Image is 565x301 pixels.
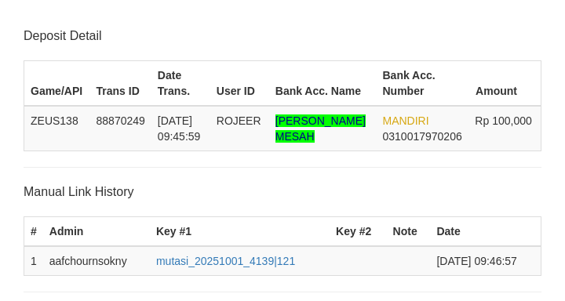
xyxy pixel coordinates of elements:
td: 1 [24,246,43,276]
th: Key #1 [150,217,330,247]
td: 88870249 [90,106,151,151]
p: Deposit Detail [24,27,541,45]
th: Date [430,217,541,247]
span: Rp 100,000 [475,114,531,127]
span: ROJEER [217,114,261,127]
span: MANDIRI [383,114,429,127]
th: User ID [210,60,269,106]
td: aafchournsokny [43,246,150,276]
p: Manual Link History [24,183,541,201]
th: Key #2 [330,217,387,247]
th: Bank Acc. Name [269,60,377,106]
th: Bank Acc. Number [377,60,469,106]
span: [DATE] 09:45:59 [158,114,201,143]
th: Amount [468,60,541,106]
th: Trans ID [90,60,151,106]
span: Nama rekening >18 huruf, harap diedit [275,114,366,143]
th: Date Trans. [151,60,210,106]
th: # [24,217,43,247]
th: Admin [43,217,150,247]
th: Game/API [24,60,90,106]
td: [DATE] 09:46:57 [430,246,541,276]
th: Note [387,217,431,247]
a: mutasi_20251001_4139|121 [156,255,295,267]
td: ZEUS138 [24,106,90,151]
span: Copy 0310017970206 to clipboard [383,130,462,143]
